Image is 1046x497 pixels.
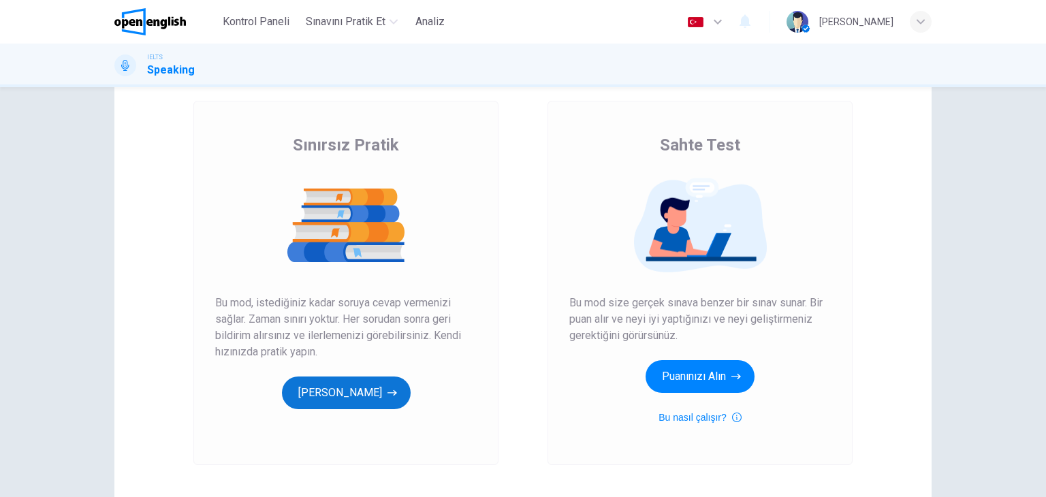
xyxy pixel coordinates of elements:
[300,10,403,34] button: Sınavını Pratik Et
[223,14,289,30] span: Kontrol Paneli
[217,10,295,34] button: Kontrol Paneli
[147,52,163,62] span: IELTS
[415,14,445,30] span: Analiz
[282,376,411,409] button: [PERSON_NAME]
[819,14,893,30] div: [PERSON_NAME]
[293,134,399,156] span: Sınırsız Pratik
[114,8,186,35] img: OpenEnglish logo
[659,409,742,426] button: Bu nasıl çalışır?
[114,8,217,35] a: OpenEnglish logo
[215,295,477,360] span: Bu mod, istediğiniz kadar soruya cevap vermenizi sağlar. Zaman sınırı yoktur. Her sorudan sonra g...
[147,62,195,78] h1: Speaking
[306,14,385,30] span: Sınavını Pratik Et
[646,360,755,393] button: Puanınızı Alın
[660,134,740,156] span: Sahte Test
[687,17,704,27] img: tr
[409,10,452,34] button: Analiz
[569,295,831,344] span: Bu mod size gerçek sınava benzer bir sınav sunar. Bir puan alır ve neyi iyi yaptığınızı ve neyi g...
[787,11,808,33] img: Profile picture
